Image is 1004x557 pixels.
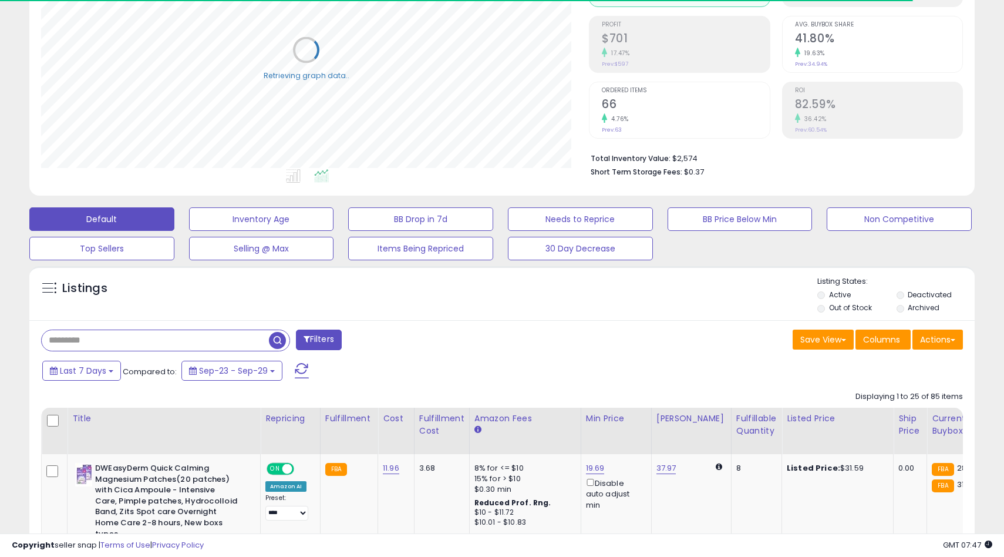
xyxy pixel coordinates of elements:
[795,32,962,48] h2: 41.80%
[591,153,671,163] b: Total Inventory Value:
[265,494,311,521] div: Preset:
[898,463,918,474] div: 0.00
[199,365,268,377] span: Sep-23 - Sep-29
[795,98,962,113] h2: 82.59%
[912,330,963,350] button: Actions
[383,412,409,425] div: Cost
[591,150,954,165] li: $2,574
[795,126,827,133] small: Prev: 60.54%
[656,412,726,425] div: [PERSON_NAME]
[817,276,974,287] p: Listing States:
[348,207,493,231] button: BB Drop in 7d
[325,463,347,476] small: FBA
[591,167,682,177] b: Short Term Storage Fees:
[855,391,963,402] div: Displaying 1 to 25 of 85 items
[684,166,704,177] span: $0.37
[787,462,840,474] b: Listed Price:
[829,290,851,300] label: Active
[932,479,954,492] small: FBA
[29,237,174,260] button: Top Sellers
[29,207,174,231] button: Default
[827,207,972,231] button: Non Competitive
[325,412,373,425] div: Fulfillment
[72,412,255,425] div: Title
[602,61,628,68] small: Prev: $597
[602,98,769,113] h2: 66
[348,237,493,260] button: Items Being Repriced
[419,463,460,474] div: 3.68
[943,539,992,551] span: 2025-10-7 07:47 GMT
[123,366,177,377] span: Compared to:
[932,412,992,437] div: Current Buybox Price
[957,479,976,490] span: 31.05
[474,412,576,425] div: Amazon Fees
[795,88,962,94] span: ROI
[100,539,150,551] a: Terms of Use
[474,498,551,508] b: Reduced Prof. Rng.
[586,477,642,511] div: Disable auto adjust min
[586,412,646,425] div: Min Price
[957,462,978,474] span: 28.35
[855,330,911,350] button: Columns
[668,207,813,231] button: BB Price Below Min
[795,61,827,68] small: Prev: 34.94%
[602,126,622,133] small: Prev: 63
[829,303,872,313] label: Out of Stock
[75,463,92,486] img: 41Y3gWSrIYL._SL40_.jpg
[474,518,572,528] div: $10.01 - $10.83
[189,237,334,260] button: Selling @ Max
[736,412,777,437] div: Fulfillable Quantity
[932,463,954,476] small: FBA
[12,540,204,551] div: seller snap | |
[602,88,769,94] span: Ordered Items
[264,70,349,80] div: Retrieving graph data..
[793,330,854,350] button: Save View
[602,32,769,48] h2: $701
[152,539,204,551] a: Privacy Policy
[292,464,311,474] span: OFF
[265,481,306,492] div: Amazon AI
[296,330,342,350] button: Filters
[863,334,900,345] span: Columns
[898,412,922,437] div: Ship Price
[268,464,282,474] span: ON
[795,22,962,28] span: Avg. Buybox Share
[787,463,884,474] div: $31.59
[607,115,629,123] small: 4.76%
[60,365,106,377] span: Last 7 Days
[908,303,939,313] label: Archived
[181,361,282,381] button: Sep-23 - Sep-29
[800,115,827,123] small: 36.42%
[474,508,572,518] div: $10 - $11.72
[736,463,773,474] div: 8
[189,207,334,231] button: Inventory Age
[602,22,769,28] span: Profit
[62,280,107,297] h5: Listings
[95,463,238,542] b: DWEasyDerm Quick Calming Magnesium Patches(20 patches) with Cica Ampoule - Intensive Care, Pimple...
[383,462,399,474] a: 11.96
[508,237,653,260] button: 30 Day Decrease
[607,49,629,58] small: 17.47%
[42,361,121,381] button: Last 7 Days
[12,539,55,551] strong: Copyright
[787,412,888,425] div: Listed Price
[800,49,825,58] small: 19.63%
[265,412,315,425] div: Repricing
[508,207,653,231] button: Needs to Reprice
[656,462,676,474] a: 37.97
[908,290,952,300] label: Deactivated
[586,462,605,474] a: 19.69
[474,425,481,435] small: Amazon Fees.
[474,463,572,474] div: 8% for <= $10
[419,412,464,437] div: Fulfillment Cost
[474,474,572,484] div: 15% for > $10
[474,484,572,495] div: $0.30 min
